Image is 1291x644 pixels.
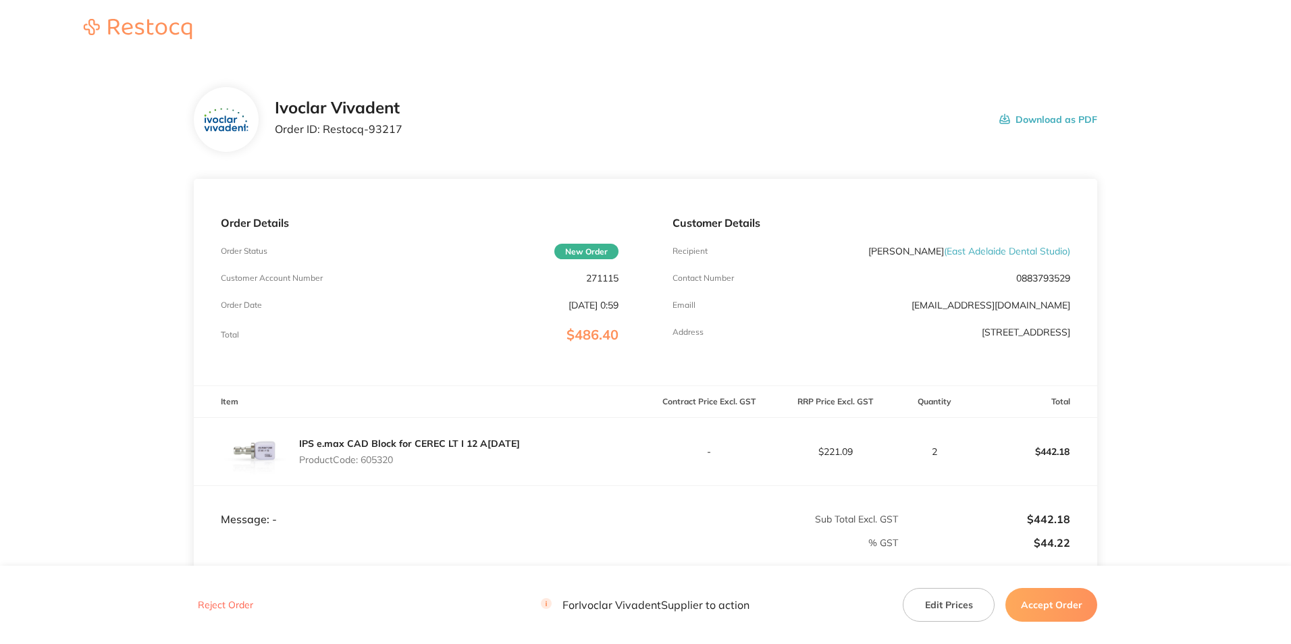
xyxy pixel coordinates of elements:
p: 2 [899,446,970,457]
p: Address [673,327,704,337]
img: Restocq logo [70,19,205,39]
p: Emaill [673,300,695,310]
p: $442.18 [899,513,1070,525]
p: 0883793529 [1016,273,1070,284]
p: Product Code: 605320 [299,454,520,465]
p: Order Date [221,300,262,310]
p: [STREET_ADDRESS] [982,327,1070,338]
p: Customer Details [673,217,1070,229]
a: IPS e.max CAD Block for CEREC LT I 12 A[DATE] [299,437,520,450]
button: Accept Order [1005,588,1097,622]
p: 271115 [586,273,618,284]
th: RRP Price Excl. GST [772,386,898,418]
span: $486.40 [567,326,618,343]
p: Order Details [221,217,618,229]
a: [EMAIL_ADDRESS][DOMAIN_NAME] [912,299,1070,311]
button: Download as PDF [999,99,1097,140]
th: Total [971,386,1097,418]
p: $44.22 [899,537,1070,549]
p: Recipient [673,246,708,256]
img: ZTZpajdpOQ [204,108,248,132]
p: Total [221,330,239,340]
p: Order ID: Restocq- 93217 [275,123,402,135]
img: NG5wdXI0ZQ [221,418,288,485]
p: $442.18 [972,435,1097,468]
button: Reject Order [194,599,257,612]
p: Order Status [221,246,267,256]
p: % GST [194,537,898,548]
p: - [646,446,771,457]
p: [PERSON_NAME] [868,246,1070,257]
td: Message: - [194,485,645,526]
h2: Ivoclar Vivadent [275,99,402,117]
p: Contact Number [673,273,734,283]
button: Edit Prices [903,588,995,622]
p: Customer Account Number [221,273,323,283]
span: New Order [554,244,618,259]
a: Restocq logo [70,19,205,41]
p: Sub Total Excl. GST [646,514,898,525]
p: $221.09 [772,446,897,457]
p: For Ivoclar Vivadent Supplier to action [541,599,749,612]
th: Quantity [899,386,971,418]
span: ( East Adelaide Dental Studio ) [944,245,1070,257]
th: Item [194,386,645,418]
p: [DATE] 0:59 [569,300,618,311]
th: Contract Price Excl. GST [645,386,772,418]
